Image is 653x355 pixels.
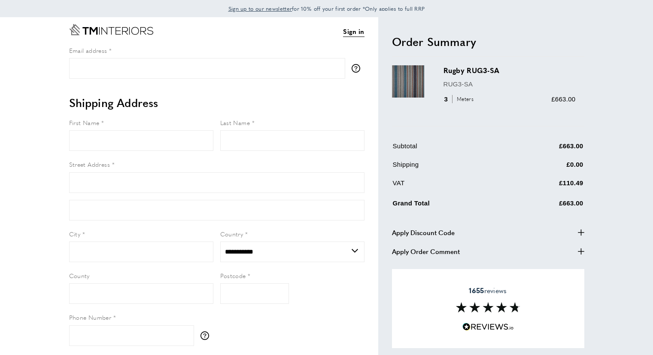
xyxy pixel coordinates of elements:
[69,95,364,110] h2: Shipping Address
[452,95,476,103] span: Meters
[456,302,520,312] img: Reviews section
[443,79,576,89] p: RUG3-SA
[228,5,425,12] span: for 10% off your first order *Only applies to full RRP
[392,65,424,98] img: Rugby RUG3-SA
[393,196,508,215] td: Grand Total
[508,196,583,215] td: £663.00
[392,246,460,257] span: Apply Order Comment
[443,65,576,75] h3: Rugby RUG3-SA
[343,26,364,37] a: Sign in
[469,286,507,295] span: reviews
[220,271,246,280] span: Postcode
[508,141,583,158] td: £663.00
[69,24,153,35] a: Go to Home page
[393,159,508,176] td: Shipping
[69,160,110,168] span: Street Address
[392,227,455,238] span: Apply Discount Code
[69,46,107,55] span: Email address
[392,34,584,49] h2: Order Summary
[69,230,81,238] span: City
[352,64,364,73] button: More information
[69,271,90,280] span: County
[551,95,575,103] span: £663.00
[228,5,292,12] span: Sign up to our newsletter
[220,118,250,127] span: Last Name
[220,230,243,238] span: Country
[393,141,508,158] td: Subtotal
[508,178,583,195] td: £110.49
[469,285,484,295] strong: 1655
[443,94,477,104] div: 3
[393,178,508,195] td: VAT
[69,313,112,321] span: Phone Number
[462,323,514,331] img: Reviews.io 5 stars
[69,118,100,127] span: First Name
[228,4,292,13] a: Sign up to our newsletter
[200,331,213,340] button: More information
[508,159,583,176] td: £0.00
